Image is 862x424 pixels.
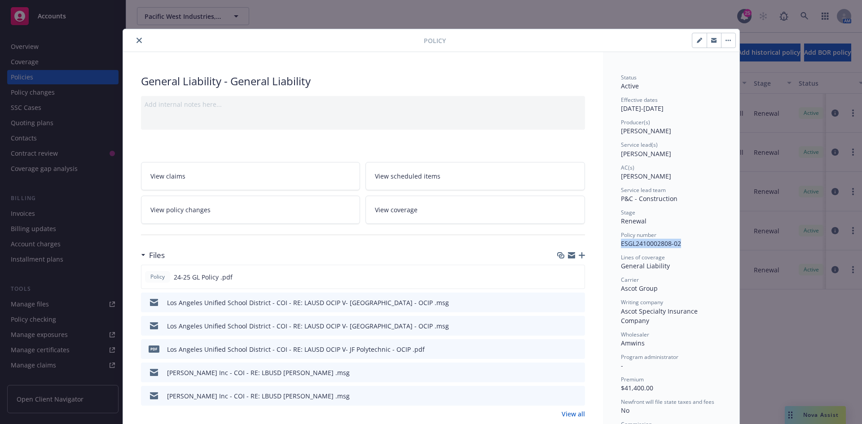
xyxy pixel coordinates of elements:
[621,141,658,149] span: Service lead(s)
[621,276,639,284] span: Carrier
[621,217,646,225] span: Renewal
[559,345,566,354] button: download file
[621,361,623,370] span: -
[621,353,678,361] span: Program administrator
[424,36,446,45] span: Policy
[573,298,581,307] button: preview file
[621,261,721,271] div: General Liability
[573,321,581,331] button: preview file
[141,249,165,261] div: Files
[621,209,635,216] span: Stage
[141,74,585,89] div: General Liability - General Liability
[150,171,185,181] span: View claims
[621,406,629,415] span: No
[621,127,671,135] span: [PERSON_NAME]
[621,231,656,239] span: Policy number
[167,368,350,377] div: [PERSON_NAME] Inc - COI - RE: LBUSD [PERSON_NAME] .msg
[141,196,361,224] a: View policy changes
[365,196,585,224] a: View coverage
[167,321,449,331] div: Los Angeles Unified School District - COI - RE: LAUSD OCIP V- [GEOGRAPHIC_DATA] - OCIP .msg
[621,149,671,158] span: [PERSON_NAME]
[621,331,649,338] span: Wholesaler
[621,376,644,383] span: Premium
[621,339,645,347] span: Amwins
[167,391,350,401] div: [PERSON_NAME] Inc - COI - RE: LBUSD [PERSON_NAME] .msg
[365,162,585,190] a: View scheduled items
[621,118,650,126] span: Producer(s)
[621,74,637,81] span: Status
[573,368,581,377] button: preview file
[621,239,681,248] span: ESGL2410002808-02
[149,273,167,281] span: Policy
[559,368,566,377] button: download file
[621,194,677,203] span: P&C - Construction
[559,391,566,401] button: download file
[573,272,581,282] button: preview file
[562,409,585,419] a: View all
[621,384,653,392] span: $41,400.00
[621,284,658,293] span: Ascot Group
[149,249,165,261] h3: Files
[621,96,721,113] div: [DATE] - [DATE]
[621,172,671,180] span: [PERSON_NAME]
[621,307,699,325] span: Ascot Specialty Insurance Company
[559,298,566,307] button: download file
[621,164,634,171] span: AC(s)
[621,186,666,194] span: Service lead team
[149,345,159,352] span: pdf
[134,35,145,46] button: close
[621,298,663,306] span: Writing company
[559,321,566,331] button: download file
[174,272,233,282] span: 24-25 GL Policy .pdf
[559,272,566,282] button: download file
[621,398,714,406] span: Newfront will file state taxes and fees
[167,298,449,307] div: Los Angeles Unified School District - COI - RE: LAUSD OCIP V- [GEOGRAPHIC_DATA] - OCIP .msg
[573,391,581,401] button: preview file
[145,100,581,109] div: Add internal notes here...
[621,254,665,261] span: Lines of coverage
[573,345,581,354] button: preview file
[141,162,361,190] a: View claims
[621,96,658,104] span: Effective dates
[621,82,639,90] span: Active
[150,205,211,214] span: View policy changes
[167,345,425,354] div: Los Angeles Unified School District - COI - RE: LAUSD OCIP V- JF Polytechnic - OCIP .pdf
[375,171,440,181] span: View scheduled items
[375,205,418,214] span: View coverage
